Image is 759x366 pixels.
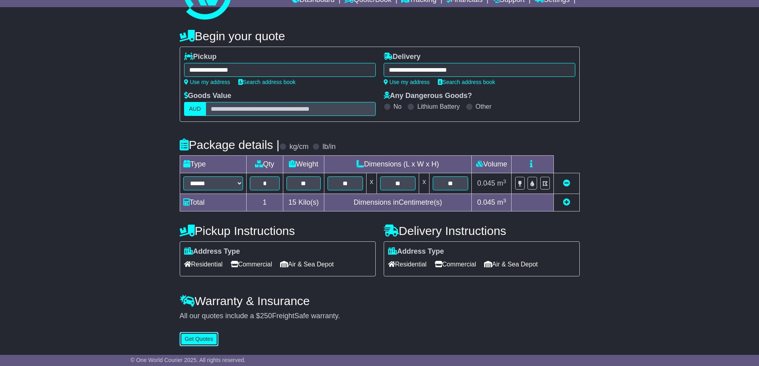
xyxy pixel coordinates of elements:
[472,156,512,173] td: Volume
[497,179,506,187] span: m
[280,258,334,270] span: Air & Sea Depot
[384,79,430,85] a: Use my address
[388,247,444,256] label: Address Type
[283,156,324,173] td: Weight
[246,194,283,211] td: 1
[484,258,538,270] span: Air & Sea Depot
[477,179,495,187] span: 0.045
[384,224,580,237] h4: Delivery Instructions
[476,103,492,110] label: Other
[324,156,472,173] td: Dimensions (L x W x H)
[503,198,506,204] sup: 3
[246,156,283,173] td: Qty
[231,258,272,270] span: Commercial
[184,79,230,85] a: Use my address
[289,143,308,151] label: kg/cm
[563,179,570,187] a: Remove this item
[497,198,506,206] span: m
[184,247,240,256] label: Address Type
[260,312,272,320] span: 250
[503,178,506,184] sup: 3
[180,156,246,173] td: Type
[180,224,376,237] h4: Pickup Instructions
[435,258,476,270] span: Commercial
[180,138,280,151] h4: Package details |
[131,357,246,363] span: © One World Courier 2025. All rights reserved.
[184,102,206,116] label: AUD
[563,198,570,206] a: Add new item
[324,194,472,211] td: Dimensions in Centimetre(s)
[180,294,580,307] h4: Warranty & Insurance
[184,53,217,61] label: Pickup
[394,103,402,110] label: No
[477,198,495,206] span: 0.045
[180,312,580,321] div: All our quotes include a $ FreightSafe warranty.
[438,79,495,85] a: Search address book
[384,53,421,61] label: Delivery
[180,332,219,346] button: Get Quotes
[419,173,430,194] td: x
[180,29,580,43] h4: Begin your quote
[388,258,427,270] span: Residential
[283,194,324,211] td: Kilo(s)
[322,143,335,151] label: lb/in
[184,92,231,100] label: Goods Value
[417,103,460,110] label: Lithium Battery
[366,173,377,194] td: x
[384,92,472,100] label: Any Dangerous Goods?
[180,194,246,211] td: Total
[184,258,223,270] span: Residential
[238,79,296,85] a: Search address book
[288,198,296,206] span: 15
